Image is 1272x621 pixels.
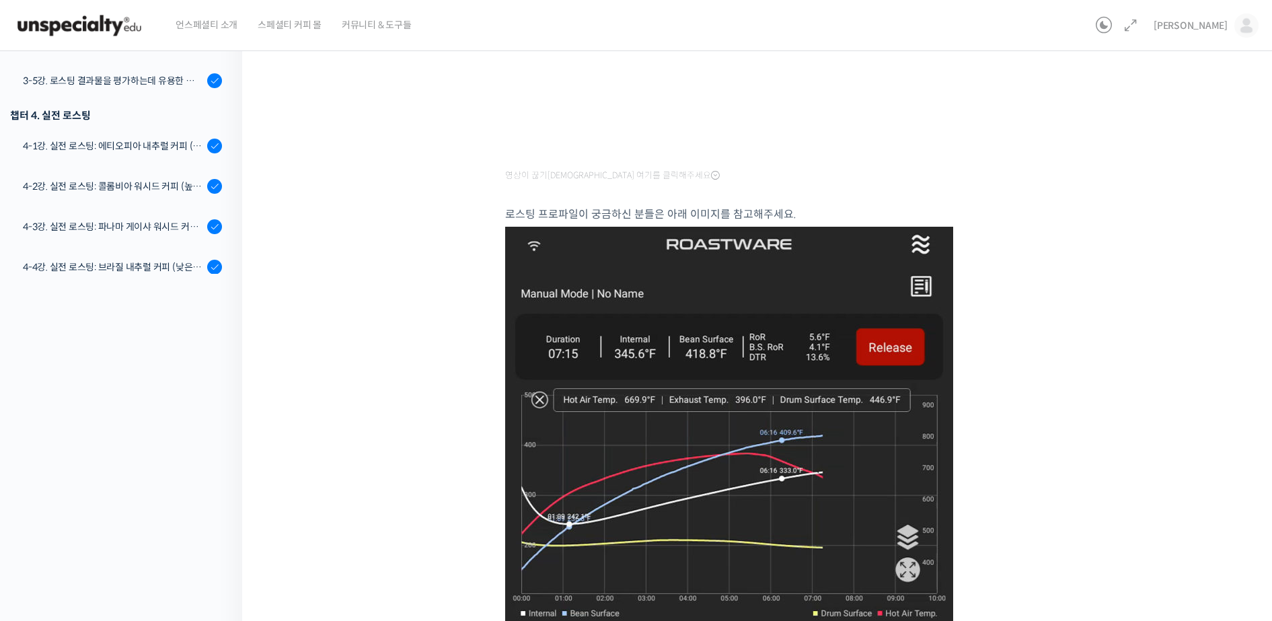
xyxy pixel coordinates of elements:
span: [PERSON_NAME] [1154,20,1228,32]
span: 영상이 끊기[DEMOGRAPHIC_DATA] 여기를 클릭해주세요 [505,170,720,181]
a: 설정 [174,427,258,460]
a: 대화 [89,427,174,460]
span: 설정 [208,447,224,458]
div: 4-4강. 실전 로스팅: 브라질 내추럴 커피 (낮은 고도에서 재배되어 당분과 밀도가 낮은 경우) [23,260,203,275]
span: 대화 [123,447,139,458]
p: 로스팅 프로파일이 궁금하신 분들은 아래 이미지를 참고해주세요. [505,205,1016,223]
div: 4-2강. 실전 로스팅: 콜롬비아 워시드 커피 (높은 밀도와 수분율 때문에 1차 크랙에서 많은 수분을 방출하는 경우) [23,179,203,194]
div: 3-5강. 로스팅 결과물을 평가하는데 유용한 팁들 - 연수를 활용한 커핑, 커핑용 분쇄도 찾기, 로스트 레벨에 따른 QC 등 [23,73,203,88]
a: 홈 [4,427,89,460]
div: 4-3강. 실전 로스팅: 파나마 게이샤 워시드 커피 (플레이버 프로파일이 로스팅하기 까다로운 경우) [23,219,203,234]
span: 홈 [42,447,50,458]
div: 챕터 4. 실전 로스팅 [10,106,222,124]
div: 4-1강. 실전 로스팅: 에티오피아 내추럴 커피 (당분이 많이 포함되어 있고 색이 고르지 않은 경우) [23,139,203,153]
